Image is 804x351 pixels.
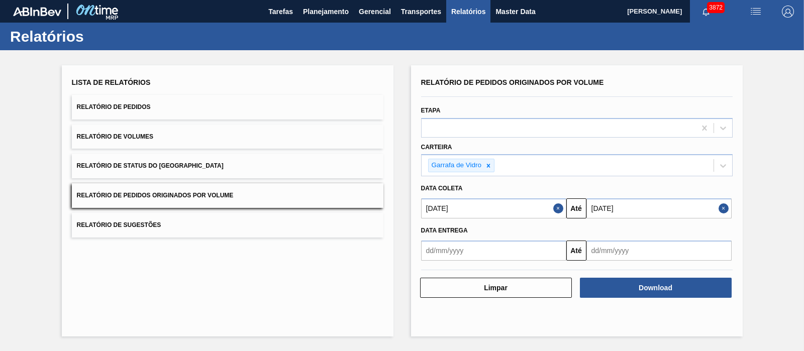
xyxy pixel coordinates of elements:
button: Limpar [420,278,572,298]
input: dd/mm/yyyy [586,198,732,218]
button: Relatório de Sugestões [72,213,383,238]
input: dd/mm/yyyy [421,241,566,261]
span: Relatório de Pedidos Originados por Volume [77,192,234,199]
button: Até [566,241,586,261]
span: Transportes [401,6,441,18]
span: Relatório de Volumes [77,133,153,140]
div: Garrafa de Vidro [429,159,483,172]
span: Relatório de Pedidos [77,103,151,110]
span: Relatório de Sugestões [77,221,161,228]
span: Gerencial [359,6,391,18]
button: Notificações [690,5,722,19]
span: Relatório de Status do [GEOGRAPHIC_DATA] [77,162,224,169]
img: TNhmsLtSVTkK8tSr43FrP2fwEKptu5GPRR3wAAAABJRU5ErkJggg== [13,7,61,16]
button: Close [553,198,566,218]
button: Download [580,278,732,298]
button: Relatório de Pedidos Originados por Volume [72,183,383,208]
input: dd/mm/yyyy [421,198,566,218]
input: dd/mm/yyyy [586,241,732,261]
label: Carteira [421,144,452,151]
label: Etapa [421,107,441,114]
span: Master Data [495,6,535,18]
button: Close [719,198,732,218]
span: Relatórios [451,6,485,18]
span: 3872 [707,2,725,13]
img: Logout [782,6,794,18]
button: Relatório de Volumes [72,125,383,149]
span: Planejamento [303,6,349,18]
button: Relatório de Status do [GEOGRAPHIC_DATA] [72,154,383,178]
img: userActions [750,6,762,18]
span: Tarefas [268,6,293,18]
button: Até [566,198,586,218]
span: Lista de Relatórios [72,78,151,86]
span: Data Entrega [421,227,468,234]
span: Data coleta [421,185,463,192]
h1: Relatórios [10,31,188,42]
button: Relatório de Pedidos [72,95,383,120]
span: Relatório de Pedidos Originados por Volume [421,78,604,86]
